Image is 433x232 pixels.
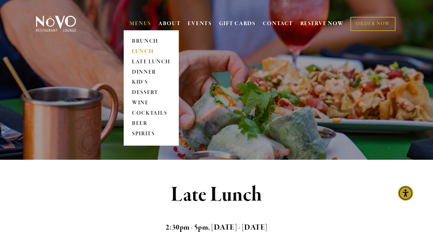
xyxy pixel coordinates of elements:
[130,67,173,77] a: DINNER
[34,15,78,32] img: Novo Restaurant &amp; Lounge
[130,108,173,119] a: COCKTAILS
[130,77,173,88] a: KID'S
[263,17,293,30] a: CONTACT
[188,20,212,27] a: EVENTS
[130,129,173,139] a: SPIRITS
[130,46,173,57] a: LUNCH
[219,17,256,30] a: GIFT CARDS
[130,57,173,67] a: LATE LUNCH
[130,119,173,129] a: BEER
[130,20,151,27] a: MENUS
[130,98,173,108] a: WINE
[158,20,181,27] a: ABOUT
[130,36,173,46] a: BRUNCH
[350,17,395,31] a: ORDER NOW
[300,17,343,30] a: RESERVE NOW
[171,182,262,208] strong: Late Lunch
[398,186,413,201] div: Accessibility Menu
[130,88,173,98] a: DESSERT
